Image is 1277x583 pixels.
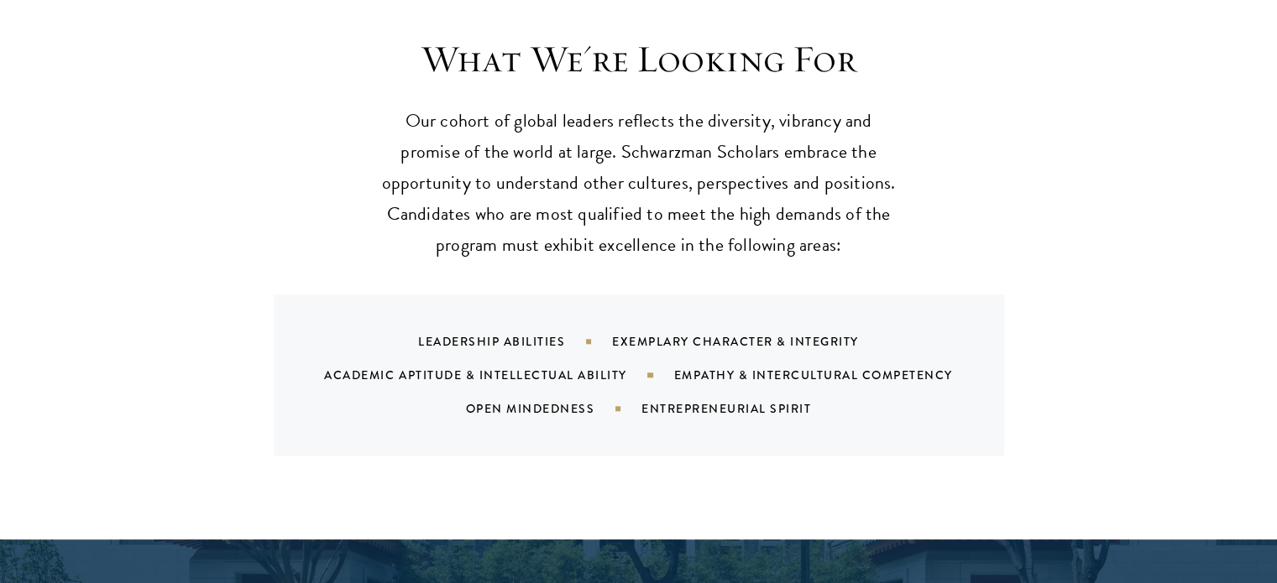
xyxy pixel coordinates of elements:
[674,367,995,383] div: Empathy & Intercultural Competency
[379,106,899,261] p: Our cohort of global leaders reflects the diversity, vibrancy and promise of the world at large. ...
[379,36,899,83] h3: What We're Looking For
[641,400,853,417] div: Entrepreneurial Spirit
[612,333,901,350] div: Exemplary Character & Integrity
[466,400,642,417] div: Open Mindedness
[324,367,673,383] div: Academic Aptitude & Intellectual Ability
[418,333,612,350] div: Leadership Abilities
